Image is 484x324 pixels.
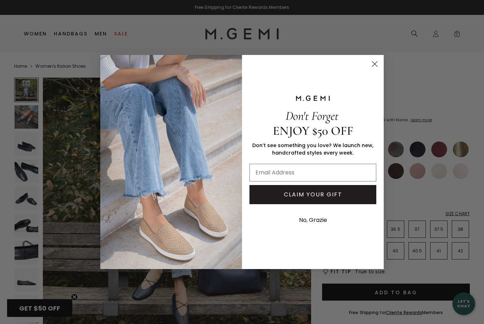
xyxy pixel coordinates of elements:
[252,142,373,156] span: Don’t see something you love? We launch new, handcrafted styles every week.
[100,55,242,269] img: M.Gemi
[295,95,331,101] img: M.GEMI
[368,58,381,70] button: Close dialog
[249,185,376,204] button: CLAIM YOUR GIFT
[273,123,353,138] span: ENJOY $50 OFF
[296,211,331,229] button: No, Grazie
[249,164,376,181] input: Email Address
[286,108,338,123] span: Don't Forget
